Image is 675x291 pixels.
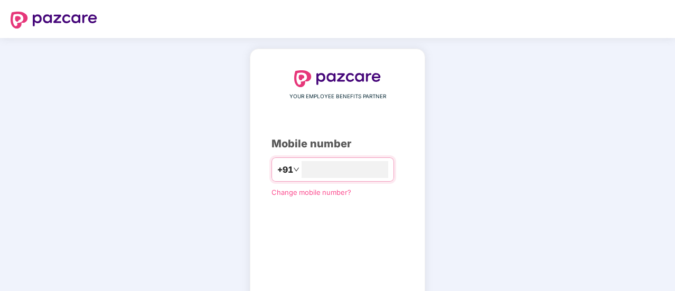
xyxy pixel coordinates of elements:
[271,188,351,196] a: Change mobile number?
[271,136,404,152] div: Mobile number
[294,70,381,87] img: logo
[11,12,97,29] img: logo
[289,92,386,101] span: YOUR EMPLOYEE BENEFITS PARTNER
[277,163,293,176] span: +91
[293,166,299,173] span: down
